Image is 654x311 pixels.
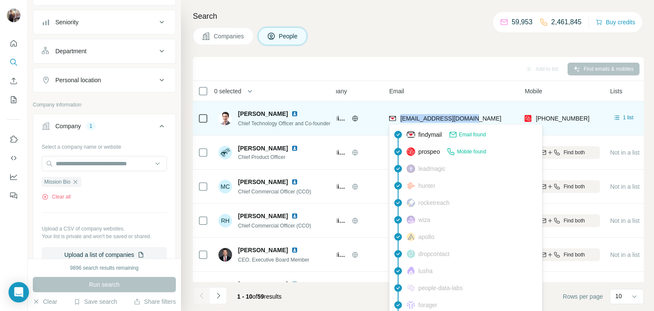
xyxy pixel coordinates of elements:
button: Find both [525,180,600,193]
button: Find both [525,146,600,159]
img: provider lusha logo [407,267,415,275]
button: Buy credits [596,16,635,28]
img: provider dropcontact logo [407,250,415,258]
span: Chief Commercial Officer (CCO) [238,223,311,229]
img: provider wiza logo [407,216,415,224]
img: provider prospeo logo [407,147,415,156]
button: Find both [525,248,600,261]
span: results [237,293,281,300]
span: Mission Bio [333,182,347,191]
span: Find both [564,251,585,259]
span: rocketreach [419,199,450,207]
span: hunter [419,181,436,190]
button: Seniority [33,12,175,32]
img: provider rocketreach logo [407,199,415,207]
img: LinkedIn logo [291,247,298,253]
div: Personal location [55,76,101,84]
div: 1 [86,122,96,130]
div: Open Intercom Messenger [9,282,29,302]
span: [PERSON_NAME] [238,212,288,220]
span: Chief Technology Officer and Co-founder [238,121,330,127]
button: Dashboard [7,169,20,184]
button: Use Surfe on LinkedIn [7,132,20,147]
span: wiza [419,216,430,224]
div: Department [55,47,86,55]
span: Mission Bio [333,251,347,259]
img: Avatar [218,282,232,296]
img: LinkedIn logo [291,179,298,185]
button: Enrich CSV [7,73,20,89]
span: Not in a list [610,183,640,190]
span: Not in a list [610,149,640,156]
div: Company [55,122,81,130]
span: dropcontact [419,250,450,258]
p: Your list is private and won't be saved or shared. [42,233,167,240]
span: Find both [564,217,585,225]
button: Personal location [33,70,175,90]
p: 10 [615,292,622,300]
span: forager [419,301,437,309]
button: Save search [74,297,117,306]
button: Clear all [42,193,71,201]
button: Company1 [33,116,175,140]
button: Navigate to next page [210,287,227,304]
span: [PERSON_NAME] [238,246,288,254]
span: [PERSON_NAME] [238,144,288,153]
span: Not in a list [610,217,640,224]
button: Share filters [134,297,176,306]
span: CEO, Executive Board Member [238,257,309,263]
span: People [279,32,298,40]
span: 59 [258,293,264,300]
button: My lists [7,92,20,107]
p: Upload a CSV of company websites. [42,225,167,233]
span: Find both [564,149,585,156]
span: 0 selected [214,87,241,95]
span: Mission Bio [44,178,70,186]
span: Chief Product Officer [238,153,308,161]
button: Use Surfe API [7,150,20,166]
img: LinkedIn logo [291,281,298,288]
div: RH [218,214,232,227]
button: Upload a list of companies [42,247,167,262]
img: Avatar [7,9,20,22]
span: [PERSON_NAME] [238,280,288,288]
span: leadmagic [419,164,446,173]
div: Select a company name or website [42,140,167,151]
span: prospeo [419,147,440,156]
img: provider people-data-labs logo [407,284,415,292]
span: Email [389,87,404,95]
img: provider leadmagic logo [407,164,415,173]
span: Companies [214,32,245,40]
span: Lists [610,87,622,95]
img: Avatar [218,146,232,159]
img: provider apollo logo [407,233,415,241]
span: people-data-labs [419,284,463,292]
span: [PERSON_NAME] [238,109,288,118]
p: Company information [33,101,176,109]
img: provider findymail logo [389,114,396,123]
span: 1 list [623,114,634,121]
button: Department [33,41,175,61]
div: 9896 search results remaining [70,264,139,272]
div: Seniority [55,18,78,26]
img: Avatar [218,112,232,125]
button: Find both [525,214,600,227]
span: lusha [419,267,433,275]
span: apollo [419,233,434,241]
span: of [252,293,258,300]
img: Avatar [218,248,232,262]
span: Mobile found [457,148,486,155]
p: 2,461,845 [551,17,582,27]
span: 1 - 10 [237,293,252,300]
span: Mission Bio [333,216,347,225]
span: Not in a list [610,251,640,258]
span: Email found [459,131,486,138]
span: Chief Commercial Officer (CCO) [238,189,311,195]
img: provider forager logo [407,301,415,309]
span: [EMAIL_ADDRESS][DOMAIN_NAME] [400,115,501,122]
span: Find both [564,183,585,190]
span: Rows per page [563,292,603,301]
img: LinkedIn logo [291,145,298,152]
p: 59,953 [512,17,533,27]
span: Mission Bio [333,148,347,157]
